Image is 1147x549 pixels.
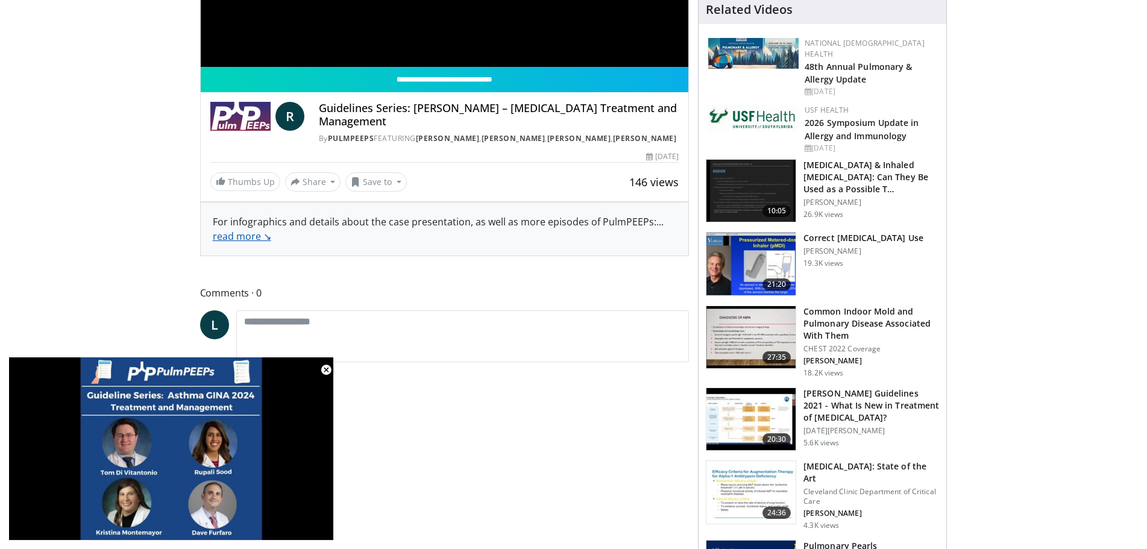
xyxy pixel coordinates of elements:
p: [PERSON_NAME] [803,356,939,366]
p: 19.3K views [803,259,843,268]
p: 5.6K views [803,438,839,448]
span: Comments 0 [200,285,690,301]
h3: Common Indoor Mold and Pulmonary Disease Associated With Them [803,306,939,342]
span: 146 views [629,175,679,189]
a: read more ↘ [213,230,271,243]
p: [PERSON_NAME] [803,509,939,518]
img: 24f79869-bf8a-4040-a4ce-e7186897569f.150x105_q85_crop-smart_upscale.jpg [706,233,796,295]
div: For infographics and details about the case presentation, as well as more episodes of PulmPEEPs: [213,215,677,243]
a: 10:05 [MEDICAL_DATA] & Inhaled [MEDICAL_DATA]: Can They Be Used as a Possible T… [PERSON_NAME] 26... [706,159,939,223]
img: c9c90a10-96c9-4e05-9938-0983f21b4484.150x105_q85_crop-smart_upscale.jpg [706,461,796,524]
span: 20:30 [762,433,791,445]
a: 2026 Symposium Update in Allergy and Immunology [805,117,919,141]
span: 27:35 [762,351,791,363]
span: 10:05 [762,205,791,217]
p: 18.2K views [803,368,843,378]
span: 24:36 [762,507,791,519]
a: L [200,310,229,339]
a: R [275,102,304,131]
p: 26.9K views [803,210,843,219]
button: Share [285,172,341,192]
div: By FEATURING , , , [319,133,679,144]
a: 20:30 [PERSON_NAME] Guidelines 2021 - What Is New in Treatment of [MEDICAL_DATA]? [DATE][PERSON_N... [706,387,939,451]
p: 4.3K views [803,521,839,530]
h4: Guidelines Series: [PERSON_NAME] – [MEDICAL_DATA] Treatment and Management [319,102,679,128]
button: Save to [345,172,407,192]
div: [DATE] [805,143,937,154]
a: [PERSON_NAME] [482,133,545,143]
video-js: Video Player [8,357,334,541]
h3: [MEDICAL_DATA]: State of the Art [803,460,939,485]
img: PulmPEEPs [210,102,271,131]
p: [DATE][PERSON_NAME] [803,426,939,436]
a: 27:35 Common Indoor Mold and Pulmonary Disease Associated With Them CHEST 2022 Coverage [PERSON_N... [706,306,939,378]
h4: Related Videos [706,2,793,17]
a: [PERSON_NAME] [547,133,611,143]
a: 48th Annual Pulmonary & Allergy Update [805,61,912,85]
a: USF Health [805,105,849,115]
a: [PERSON_NAME] [416,133,480,143]
p: [PERSON_NAME] [803,198,939,207]
a: PulmPEEPs [328,133,374,143]
a: Thumbs Up [210,172,280,191]
h3: Correct [MEDICAL_DATA] Use [803,232,923,244]
h3: [PERSON_NAME] Guidelines 2021 - What Is New in Treatment of [MEDICAL_DATA]? [803,387,939,424]
div: [DATE] [805,86,937,97]
div: [DATE] [646,151,679,162]
img: b90f5d12-84c1-472e-b843-5cad6c7ef911.jpg.150x105_q85_autocrop_double_scale_upscale_version-0.2.jpg [708,38,799,69]
p: Cleveland Clinic Department of Critical Care [803,487,939,506]
a: 21:20 Correct [MEDICAL_DATA] Use [PERSON_NAME] 19.3K views [706,232,939,296]
p: CHEST 2022 Coverage [803,344,939,354]
a: National [DEMOGRAPHIC_DATA] Health [805,38,925,59]
img: 37481b79-d16e-4fea-85a1-c1cf910aa164.150x105_q85_crop-smart_upscale.jpg [706,160,796,222]
img: 363b907f-14b1-4217-a089-b6311c411d85.150x105_q85_crop-smart_upscale.jpg [706,388,796,451]
span: 21:20 [762,278,791,290]
button: Close [314,357,338,383]
span: ... [213,215,664,243]
img: 6ba8804a-8538-4002-95e7-a8f8012d4a11.png.150x105_q85_autocrop_double_scale_upscale_version-0.2.jpg [708,105,799,131]
p: [PERSON_NAME] [803,246,923,256]
a: [PERSON_NAME] [613,133,677,143]
img: 7e353de0-d5d2-4f37-a0ac-0ef5f1a491ce.150x105_q85_crop-smart_upscale.jpg [706,306,796,369]
h3: [MEDICAL_DATA] & Inhaled [MEDICAL_DATA]: Can They Be Used as a Possible T… [803,159,939,195]
a: 24:36 [MEDICAL_DATA]: State of the Art Cleveland Clinic Department of Critical Care [PERSON_NAME]... [706,460,939,530]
